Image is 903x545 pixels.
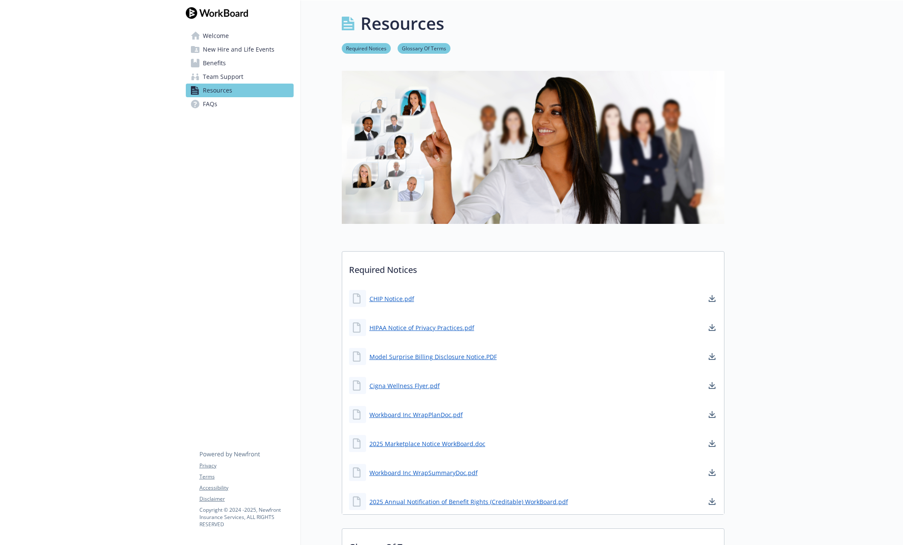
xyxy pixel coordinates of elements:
a: Cigna Wellness Flyer.pdf [369,381,440,390]
a: download document [707,409,717,420]
h1: Resources [361,11,444,36]
a: Glossary Of Terms [398,44,450,52]
a: Welcome [186,29,294,43]
a: FAQs [186,97,294,111]
span: Welcome [203,29,229,43]
a: Workboard Inc WrapSummaryDoc.pdf [369,468,478,477]
a: Resources [186,84,294,97]
a: 2025 Marketplace Notice WorkBoard.doc [369,439,485,448]
a: download document [707,496,717,507]
a: Workboard Inc WrapPlanDoc.pdf [369,410,463,419]
span: FAQs [203,97,217,111]
a: Model Surprise Billing Disclosure Notice.PDF [369,352,497,361]
p: Required Notices [342,252,724,283]
a: Privacy [199,462,293,470]
a: Team Support [186,70,294,84]
a: 2025 Annual Notification of Benefit Rights (Creditable) WorkBoard.pdf [369,497,568,506]
a: download document [707,293,717,304]
a: Required Notices [342,44,391,52]
a: download document [707,380,717,391]
a: Benefits [186,56,294,70]
a: download document [707,351,717,362]
p: Copyright © 2024 - 2025 , Newfront Insurance Services, ALL RIGHTS RESERVED [199,506,293,528]
span: Team Support [203,70,243,84]
span: New Hire and Life Events [203,43,274,56]
a: New Hire and Life Events [186,43,294,56]
span: Resources [203,84,232,97]
a: download document [707,438,717,449]
a: download document [707,322,717,333]
a: Accessibility [199,484,293,492]
a: Disclaimer [199,495,293,503]
a: download document [707,467,717,478]
a: Terms [199,473,293,481]
img: resources page banner [342,71,724,224]
a: CHIP Notice.pdf [369,294,414,303]
a: HIPAA Notice of Privacy Practices.pdf [369,323,474,332]
span: Benefits [203,56,226,70]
